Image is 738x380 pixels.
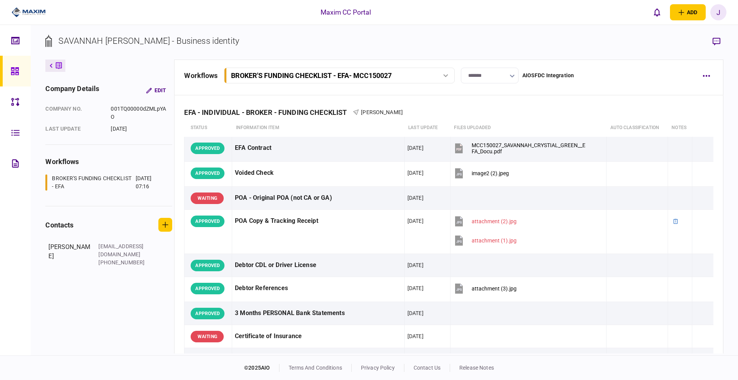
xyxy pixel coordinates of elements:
div: © 2025 AIO [244,364,279,372]
a: privacy policy [361,365,395,371]
div: WAITING [191,192,224,204]
div: workflows [184,70,218,81]
div: Voided Check [235,164,402,182]
div: attachment (3).jpg [472,285,517,292]
a: release notes [459,365,494,371]
button: Edit [140,83,172,97]
div: 001TQ00000dZMLpYAO [111,105,166,121]
th: last update [404,119,450,137]
button: BROKER'S FUNDING CHECKLIST - EFA- MCC150027 [224,68,455,83]
span: [PERSON_NAME] [361,109,403,115]
div: AIOSFDC Integration [522,71,574,80]
div: MCC150027_SAVANNAH_CRYSTIAL_GREEN__EFA_Docu.pdf [472,142,588,154]
a: terms and conditions [289,365,342,371]
th: Information item [232,119,405,137]
div: Debtor Title Requirements - Other Requirements [235,351,402,368]
div: [DATE] [407,284,424,292]
div: Certificate of Insurance [235,328,402,345]
div: APPROVED [191,283,224,294]
div: [DATE] [111,125,166,133]
div: image2 (2).jpeg [472,170,509,176]
div: APPROVED [191,216,224,227]
div: [DATE] [407,169,424,177]
div: EFA - INDIVIDUAL - BROKER - FUNDING CHECKLIST [184,108,353,116]
button: open adding identity options [670,4,706,20]
div: POA - Original POA (not CA or GA) [235,189,402,207]
div: APPROVED [191,143,224,154]
div: EFA Contract [235,139,402,157]
div: APPROVED [191,308,224,319]
div: workflows [45,156,172,167]
div: [DATE] [407,261,424,269]
button: attachment (3).jpg [453,280,517,297]
div: company details [45,83,99,97]
div: 3 Months PERSONAL Bank Statements [235,305,402,322]
th: Files uploaded [450,119,606,137]
div: Debtor References [235,280,402,297]
div: APPROVED [191,260,224,271]
a: BROKER'S FUNDING CHECKLIST - EFA[DATE] 07:16 [45,174,163,191]
th: auto classification [607,119,668,137]
div: BROKER'S FUNDING CHECKLIST - EFA [52,174,133,191]
button: open notifications list [649,4,665,20]
th: notes [668,119,692,137]
div: [DATE] [407,332,424,340]
div: last update [45,125,103,133]
div: POA Copy & Tracking Receipt [235,212,402,230]
div: [DATE] [407,144,424,152]
div: [PERSON_NAME] [48,242,91,267]
div: attachment (1).jpg [472,237,517,244]
div: Maxim CC Portal [321,7,371,17]
img: client company logo [12,7,46,18]
div: [DATE] [407,309,424,317]
div: Debtor CDL or Driver License [235,257,402,274]
div: attachment (2).jpg [472,218,517,224]
div: [DATE] [407,194,424,202]
button: attachment (2).jpg [453,212,517,230]
button: image2 (2).jpeg [453,164,509,182]
button: attachment (1).jpg [453,232,517,249]
button: J [710,4,726,20]
th: status [184,119,232,137]
div: APPROVED [191,168,224,179]
div: [DATE] [407,217,424,225]
button: MCC150027_SAVANNAH_CRYSTIAL_GREEN__EFA_Docu.pdf [453,139,588,157]
div: contacts [45,220,73,230]
div: BROKER'S FUNDING CHECKLIST - EFA - MCC150027 [231,71,392,80]
div: company no. [45,105,103,121]
div: [PHONE_NUMBER] [98,259,148,267]
div: [DATE] 07:16 [136,174,163,191]
div: WAITING [191,331,224,342]
div: SAVANNAH [PERSON_NAME] - Business identity [58,35,239,47]
div: [EMAIL_ADDRESS][DOMAIN_NAME] [98,242,148,259]
a: contact us [414,365,440,371]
